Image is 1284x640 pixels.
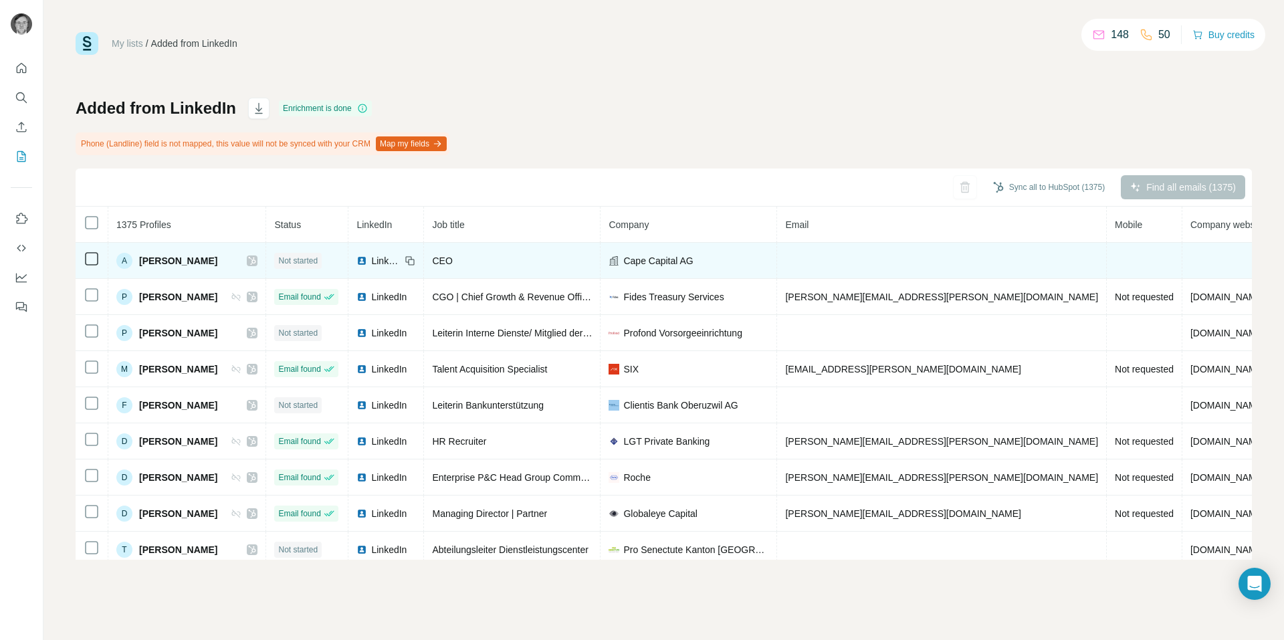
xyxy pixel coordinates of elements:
span: [DOMAIN_NAME] [1190,508,1265,519]
span: Cape Capital AG [623,254,693,268]
img: company-logo [609,400,619,411]
span: [DOMAIN_NAME] [1190,292,1265,302]
img: Avatar [11,13,32,35]
button: Search [11,86,32,110]
span: Fides Treasury Services [623,290,724,304]
span: Not started [278,399,318,411]
span: [PERSON_NAME][EMAIL_ADDRESS][PERSON_NAME][DOMAIN_NAME] [785,472,1098,483]
img: company-logo [609,544,619,555]
span: LinkedIn [371,399,407,412]
img: LinkedIn logo [356,364,367,375]
span: Globaleye Capital [623,507,698,520]
span: LinkedIn [371,326,407,340]
span: LinkedIn [371,254,401,268]
span: [PERSON_NAME] [139,507,217,520]
span: Enterprise P&C Head Group Communications & Corporate Finance / Global Sen. HR Director/VP [432,472,835,483]
span: Not requested [1115,436,1174,447]
span: Email found [278,508,320,520]
div: Enrichment is done [279,100,372,116]
span: LinkedIn [356,219,392,230]
button: Dashboard [11,265,32,290]
span: Email [785,219,809,230]
span: Profond Vorsorgeeinrichtung [623,326,742,340]
img: LinkedIn logo [356,255,367,266]
span: [DOMAIN_NAME] [1190,328,1265,338]
span: Leiterin Bankunterstützung [432,400,544,411]
div: M [116,361,132,377]
span: Abteilungsleiter Dienstleistungscenter [432,544,588,555]
img: LinkedIn logo [356,400,367,411]
span: LinkedIn [371,362,407,376]
span: [PERSON_NAME][EMAIL_ADDRESS][PERSON_NAME][DOMAIN_NAME] [785,292,1098,302]
span: Company website [1190,219,1265,230]
img: LinkedIn logo [356,472,367,483]
span: CEO [432,255,452,266]
button: Map my fields [376,136,447,151]
img: company-logo [609,292,619,302]
p: 148 [1111,27,1129,43]
img: company-logo [609,472,619,483]
span: Not requested [1115,364,1174,375]
span: Pro Senectute Kanton [GEOGRAPHIC_DATA] [623,543,768,556]
img: company-logo [609,436,619,447]
span: Roche [623,471,650,484]
span: Not requested [1115,292,1174,302]
span: Job title [432,219,464,230]
button: Use Surfe API [11,236,32,260]
div: P [116,325,132,341]
div: D [116,506,132,522]
a: My lists [112,38,143,49]
div: P [116,289,132,305]
span: Not started [278,255,318,267]
button: Enrich CSV [11,115,32,139]
span: [DOMAIN_NAME] [1190,472,1265,483]
span: SIX [623,362,639,376]
img: LinkedIn logo [356,508,367,519]
span: Clientis Bank Oberuzwil AG [623,399,738,412]
div: T [116,542,132,558]
span: 1375 Profiles [116,219,171,230]
span: [DOMAIN_NAME] [1190,400,1265,411]
h1: Added from LinkedIn [76,98,236,119]
span: Not started [278,544,318,556]
img: LinkedIn logo [356,292,367,302]
span: Email found [278,471,320,484]
span: [DOMAIN_NAME] [1190,436,1265,447]
div: F [116,397,132,413]
span: [PERSON_NAME] [139,362,217,376]
span: [PERSON_NAME] [139,435,217,448]
span: [PERSON_NAME] [139,399,217,412]
span: Managing Director | Partner [432,508,547,519]
span: LinkedIn [371,290,407,304]
button: Feedback [11,295,32,319]
span: [PERSON_NAME] [139,471,217,484]
span: LinkedIn [371,435,407,448]
span: Email found [278,291,320,303]
span: LinkedIn [371,471,407,484]
span: HR Recruiter [432,436,486,447]
img: company-logo [609,508,619,519]
div: Added from LinkedIn [151,37,237,50]
button: Use Surfe on LinkedIn [11,207,32,231]
span: Not requested [1115,508,1174,519]
button: Buy credits [1192,25,1255,44]
span: [PERSON_NAME] [139,254,217,268]
img: LinkedIn logo [356,328,367,338]
span: Status [274,219,301,230]
span: [PERSON_NAME][EMAIL_ADDRESS][PERSON_NAME][DOMAIN_NAME] [785,436,1098,447]
div: D [116,469,132,486]
span: [EMAIL_ADDRESS][PERSON_NAME][DOMAIN_NAME] [785,364,1021,375]
span: CGO | Chief Growth & Revenue Officer [432,292,595,302]
span: [DOMAIN_NAME] [1190,544,1265,555]
span: Email found [278,435,320,447]
div: Phone (Landline) field is not mapped, this value will not be synced with your CRM [76,132,449,155]
div: Open Intercom Messenger [1239,568,1271,600]
span: Mobile [1115,219,1142,230]
span: [PERSON_NAME][EMAIL_ADDRESS][DOMAIN_NAME] [785,508,1021,519]
span: [PERSON_NAME] [139,290,217,304]
button: Sync all to HubSpot (1375) [984,177,1114,197]
p: 50 [1158,27,1170,43]
span: Leiterin Interne Dienste/ Mitglied der Geschäftsleitung [432,328,655,338]
button: My lists [11,144,32,169]
span: LinkedIn [371,543,407,556]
